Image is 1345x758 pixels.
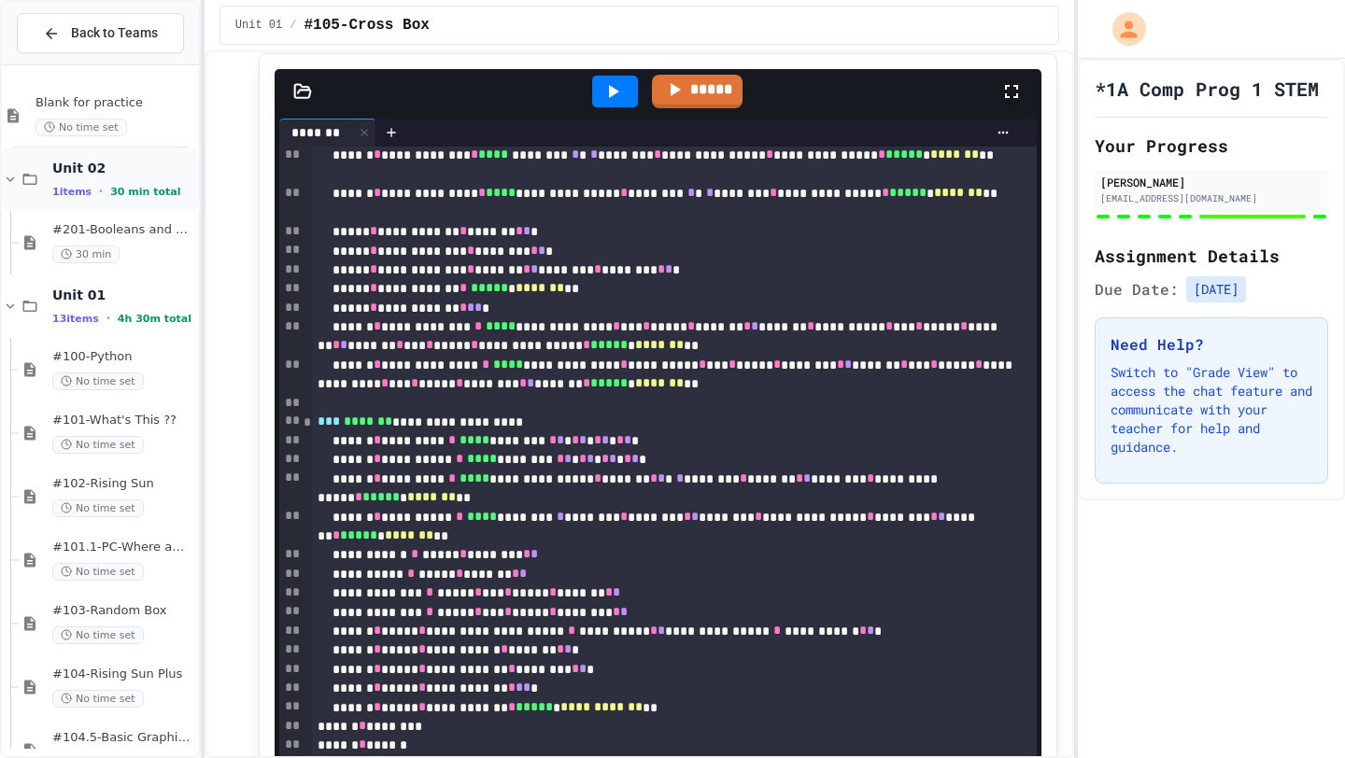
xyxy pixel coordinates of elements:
[1095,278,1179,301] span: Due Date:
[52,626,144,644] span: No time set
[35,119,127,136] span: No time set
[1186,276,1246,302] span: [DATE]
[52,436,144,454] span: No time set
[52,667,195,682] span: #104-Rising Sun Plus
[52,563,144,581] span: No time set
[52,413,195,428] span: #101-What's This ??
[1111,363,1312,456] p: Switch to "Grade View" to access the chat feature and communicate with your teacher for help and ...
[99,184,103,199] span: •
[1095,243,1328,269] h2: Assignment Details
[52,222,195,238] span: #201-Booleans and Buttons(7pts)
[52,186,92,198] span: 1 items
[52,313,99,325] span: 13 items
[106,311,110,326] span: •
[1111,333,1312,356] h3: Need Help?
[290,18,296,33] span: /
[1093,7,1151,50] div: My Account
[52,372,144,390] span: No time set
[52,690,144,708] span: No time set
[52,246,120,263] span: 30 min
[304,14,429,36] span: #105-Cross Box
[52,476,195,492] span: #102-Rising Sun
[52,730,195,746] span: #104.5-Basic Graphics Review
[235,18,282,33] span: Unit 01
[1100,174,1323,190] div: [PERSON_NAME]
[52,603,195,619] span: #103-Random Box
[1095,133,1328,159] h2: Your Progress
[1095,76,1319,102] h1: *1A Comp Prog 1 STEM
[52,540,195,555] span: #101.1-PC-Where am I?
[118,313,191,325] span: 4h 30m total
[1100,191,1323,205] div: [EMAIL_ADDRESS][DOMAIN_NAME]
[71,23,158,43] span: Back to Teams
[52,287,195,303] span: Unit 01
[52,160,195,176] span: Unit 02
[52,499,144,517] span: No time set
[52,349,195,365] span: #100-Python
[35,95,195,111] span: Blank for practice
[110,186,180,198] span: 30 min total
[17,13,184,53] button: Back to Teams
